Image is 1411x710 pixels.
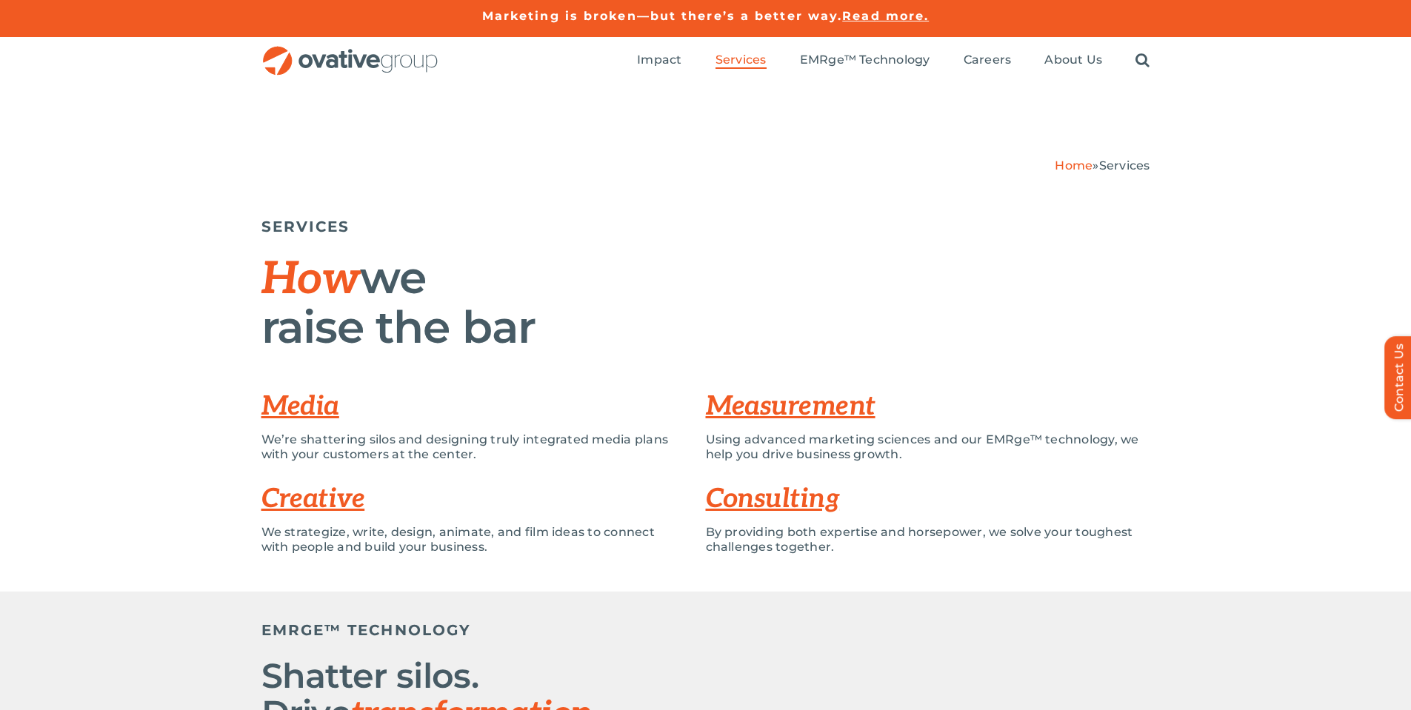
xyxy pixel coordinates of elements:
a: OG_Full_horizontal_RGB [261,44,439,58]
span: Careers [964,53,1012,67]
a: Measurement [706,390,875,423]
a: Creative [261,483,365,515]
a: Impact [637,53,681,69]
p: We’re shattering silos and designing truly integrated media plans with your customers at the center. [261,432,684,462]
h5: SERVICES [261,218,1150,235]
a: Media [261,390,339,423]
span: EMRge™ Technology [800,53,930,67]
a: About Us [1044,53,1102,69]
a: Services [715,53,767,69]
p: We strategize, write, design, animate, and film ideas to connect with people and build your busin... [261,525,684,555]
a: Careers [964,53,1012,69]
span: » [1055,158,1150,173]
a: Read more. [842,9,929,23]
nav: Menu [637,37,1150,84]
h1: we raise the bar [261,254,1150,351]
a: EMRge™ Technology [800,53,930,69]
a: Consulting [706,483,840,515]
p: Using advanced marketing sciences and our EMRge™ technology, we help you drive business growth. [706,432,1150,462]
p: By providing both expertise and horsepower, we solve your toughest challenges together. [706,525,1150,555]
a: Search [1135,53,1150,69]
span: Services [715,53,767,67]
a: Marketing is broken—but there’s a better way. [482,9,843,23]
span: How [261,253,360,307]
span: Services [1099,158,1150,173]
span: Impact [637,53,681,67]
a: Home [1055,158,1093,173]
span: About Us [1044,53,1102,67]
h5: EMRGE™ TECHNOLOGY [261,621,617,639]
